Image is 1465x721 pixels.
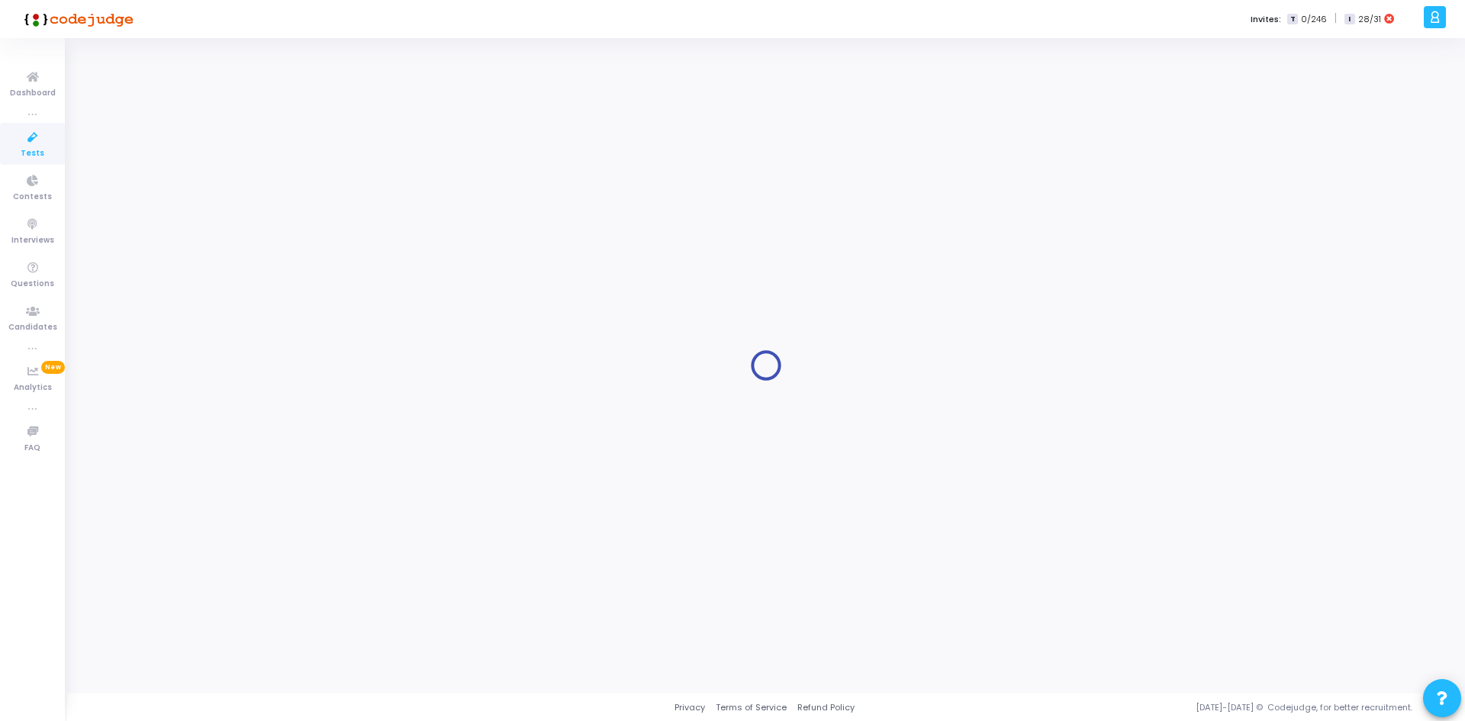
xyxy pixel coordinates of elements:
[14,381,52,394] span: Analytics
[797,701,855,714] a: Refund Policy
[21,147,44,160] span: Tests
[41,361,65,374] span: New
[1344,14,1354,25] span: I
[11,234,54,247] span: Interviews
[19,4,134,34] img: logo
[24,442,40,455] span: FAQ
[855,701,1446,714] div: [DATE]-[DATE] © Codejudge, for better recruitment.
[1335,11,1337,27] span: |
[675,701,705,714] a: Privacy
[1358,13,1381,26] span: 28/31
[13,191,52,204] span: Contests
[716,701,787,714] a: Terms of Service
[1301,13,1327,26] span: 0/246
[8,321,57,334] span: Candidates
[10,87,56,100] span: Dashboard
[11,278,54,291] span: Questions
[1287,14,1297,25] span: T
[1251,13,1281,26] label: Invites:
